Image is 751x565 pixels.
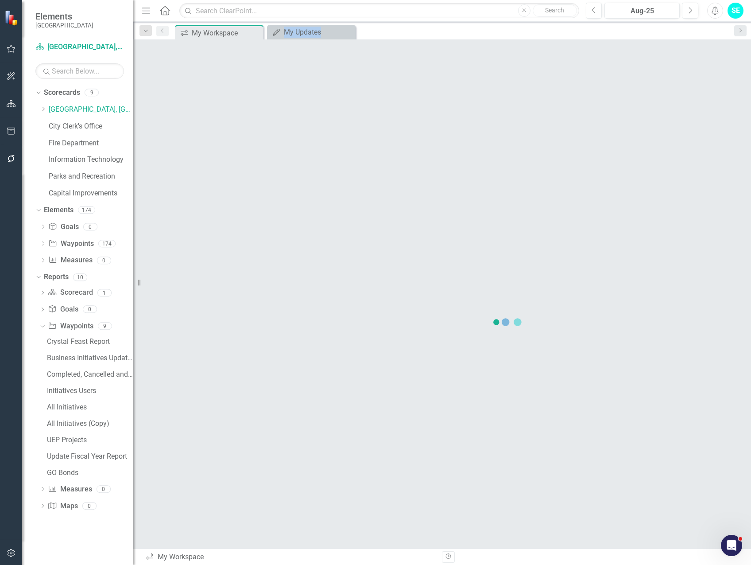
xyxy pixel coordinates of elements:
div: 0 [83,306,97,313]
small: [GEOGRAPHIC_DATA] [35,22,93,29]
a: Initiatives Users [45,384,133,398]
input: Search Below... [35,63,124,79]
span: Search [545,7,564,14]
a: Capital Improvements [49,188,133,199]
div: 174 [98,240,116,247]
div: 10 [73,273,87,281]
a: Measures [48,484,92,495]
a: Completed, Cancelled and On Hold Projects [45,367,133,382]
a: Waypoints [48,321,93,331]
a: All Initiatives [45,400,133,414]
a: Fire Department [49,138,133,148]
img: ClearPoint Strategy [4,10,20,25]
div: 174 [78,207,95,214]
button: Search [533,4,577,17]
div: 0 [83,223,97,230]
a: Parks and Recreation [49,171,133,182]
div: UEP Projects [47,436,133,444]
a: Crystal Feast Report [45,335,133,349]
a: GO Bonds [45,466,133,480]
a: Information Technology [49,155,133,165]
a: Measures [48,255,92,265]
div: 0 [97,257,111,264]
a: All Initiatives (Copy) [45,417,133,431]
iframe: Intercom live chat [721,535,742,556]
a: Elements [44,205,74,215]
div: 1 [97,289,112,296]
div: Initiatives Users [47,387,133,395]
button: SE [728,3,743,19]
span: Elements [35,11,93,22]
div: All Initiatives (Copy) [47,420,133,428]
a: Business Initiatives Update Report [45,351,133,365]
div: Aug-25 [608,6,677,16]
div: My Workspace [192,27,261,39]
a: My Updates [269,27,353,38]
div: My Workspace [145,552,435,562]
input: Search ClearPoint... [179,3,579,19]
a: City Clerk's Office [49,121,133,132]
a: Maps [48,501,77,511]
div: GO Bonds [47,469,133,477]
div: My Updates [284,27,353,38]
a: Waypoints [48,239,93,249]
a: Goals [48,304,78,315]
div: 0 [82,502,97,510]
div: Completed, Cancelled and On Hold Projects [47,370,133,378]
div: Business Initiatives Update Report [47,354,133,362]
a: Update Fiscal Year Report [45,449,133,464]
div: 9 [98,323,112,330]
a: [GEOGRAPHIC_DATA], [GEOGRAPHIC_DATA] Business Initiatives [35,42,124,52]
a: Scorecards [44,88,80,98]
div: 9 [85,89,99,97]
a: Goals [48,222,78,232]
button: Aug-25 [604,3,680,19]
div: Crystal Feast Report [47,338,133,346]
div: Update Fiscal Year Report [47,452,133,460]
a: Reports [44,272,69,282]
div: 0 [97,485,111,493]
a: Scorecard [48,288,93,298]
a: UEP Projects [45,433,133,447]
div: All Initiatives [47,403,133,411]
a: [GEOGRAPHIC_DATA], [GEOGRAPHIC_DATA] Business Initiatives [49,105,133,115]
